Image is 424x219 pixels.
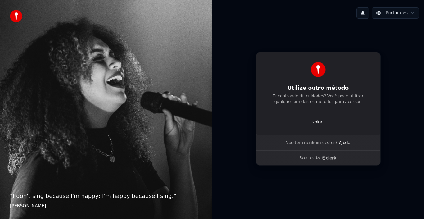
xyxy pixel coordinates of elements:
h1: Utilize outro método [268,84,368,92]
p: “ I don't sing because I'm happy; I'm happy because I sing. ” [10,192,202,200]
a: Voltar [312,119,324,125]
p: Secured by [300,156,320,161]
p: Encontrando dificuldades? Você pode utilizar qualquer um destes métodos para acessar. [268,93,368,104]
img: youka [10,10,22,22]
img: Youka [311,62,326,77]
a: Ajuda [339,140,350,145]
a: Clerk logo [322,156,336,160]
footer: [PERSON_NAME] [10,203,202,209]
span: Não tem nenhum destes? [286,140,337,145]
